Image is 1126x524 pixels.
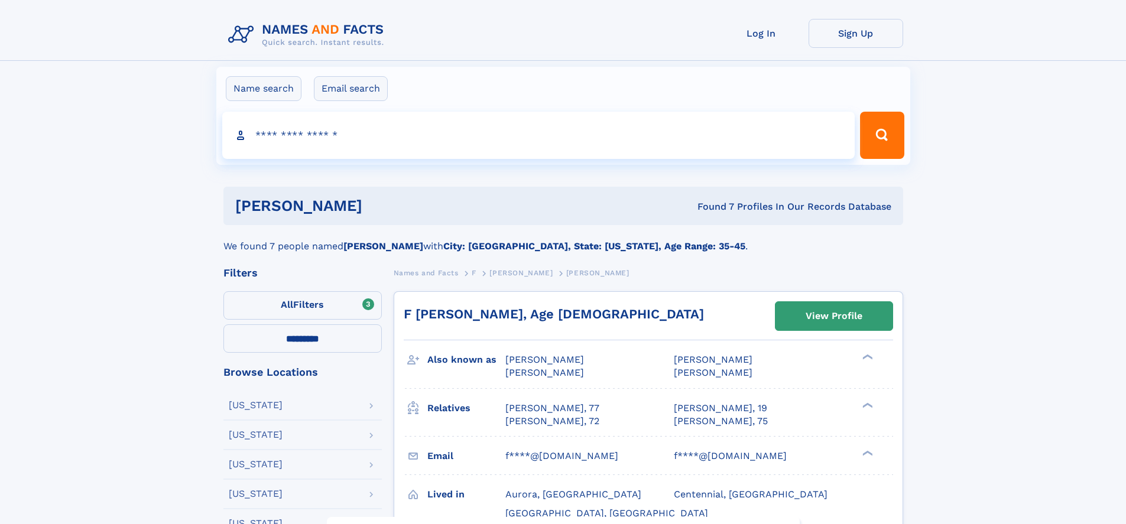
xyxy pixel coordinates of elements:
[674,489,828,500] span: Centennial, [GEOGRAPHIC_DATA]
[235,198,530,213] h1: [PERSON_NAME]
[859,353,874,361] div: ❯
[314,76,388,101] label: Email search
[229,401,283,410] div: [US_STATE]
[566,269,629,277] span: [PERSON_NAME]
[489,265,553,280] a: [PERSON_NAME]
[674,402,767,415] a: [PERSON_NAME], 19
[223,367,382,377] div: Browse Locations
[281,299,293,310] span: All
[427,350,505,370] h3: Also known as
[472,269,476,277] span: F
[775,302,893,330] a: View Profile
[472,265,476,280] a: F
[229,460,283,469] div: [US_STATE]
[505,489,641,500] span: Aurora, [GEOGRAPHIC_DATA]
[505,367,584,378] span: [PERSON_NAME]
[674,415,768,428] a: [PERSON_NAME], 75
[530,200,891,213] div: Found 7 Profiles In Our Records Database
[489,269,553,277] span: [PERSON_NAME]
[222,112,855,159] input: search input
[223,225,903,253] div: We found 7 people named with .
[226,76,301,101] label: Name search
[714,19,809,48] a: Log In
[505,402,599,415] a: [PERSON_NAME], 77
[809,19,903,48] a: Sign Up
[394,265,459,280] a: Names and Facts
[229,430,283,440] div: [US_STATE]
[427,398,505,418] h3: Relatives
[505,507,708,519] span: [GEOGRAPHIC_DATA], [GEOGRAPHIC_DATA]
[859,401,874,409] div: ❯
[505,415,599,428] a: [PERSON_NAME], 72
[443,240,745,252] b: City: [GEOGRAPHIC_DATA], State: [US_STATE], Age Range: 35-45
[223,19,394,51] img: Logo Names and Facts
[427,446,505,466] h3: Email
[427,484,505,505] h3: Lived in
[806,302,862,330] div: View Profile
[223,268,382,278] div: Filters
[343,240,423,252] b: [PERSON_NAME]
[674,367,752,378] span: [PERSON_NAME]
[860,112,904,159] button: Search Button
[223,291,382,320] label: Filters
[404,307,704,321] a: F [PERSON_NAME], Age [DEMOGRAPHIC_DATA]
[229,489,283,499] div: [US_STATE]
[859,449,874,457] div: ❯
[505,354,584,365] span: [PERSON_NAME]
[674,354,752,365] span: [PERSON_NAME]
